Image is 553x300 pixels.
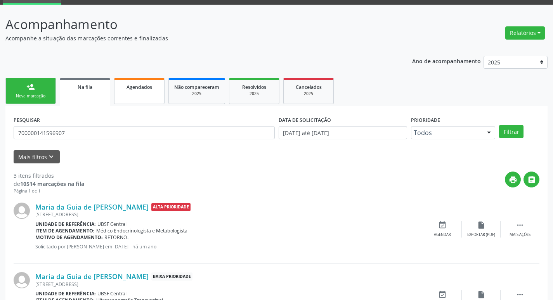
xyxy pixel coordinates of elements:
span: Médico Endocrinologista e Metabologista [96,227,187,234]
i: insert_drive_file [477,221,485,229]
div: [STREET_ADDRESS] [35,211,423,218]
a: Maria da Guia de [PERSON_NAME] [35,272,149,281]
span: Agendados [127,84,152,90]
span: Todos [414,129,480,137]
span: Alta Prioridade [151,203,191,211]
div: Exportar (PDF) [467,232,495,238]
span: RETORNO. [104,234,128,241]
p: Ano de acompanhamento [412,56,481,66]
p: Acompanhamento [5,15,385,34]
label: Prioridade [411,114,440,126]
strong: 10514 marcações na fila [20,180,84,187]
span: Resolvidos [242,84,266,90]
i: event_available [438,221,447,229]
input: Nome, CNS [14,126,275,139]
img: img [14,272,30,288]
div: 2025 [289,91,328,97]
button:  [524,172,539,187]
div: person_add [26,83,35,91]
i:  [516,221,524,229]
div: Página 1 de 1 [14,188,84,194]
a: Maria da Guia de [PERSON_NAME] [35,203,149,211]
i: print [509,175,517,184]
span: UBSF Central [97,221,127,227]
span: Cancelados [296,84,322,90]
button: print [505,172,521,187]
button: Relatórios [505,26,545,40]
div: 2025 [235,91,274,97]
b: Motivo de agendamento: [35,234,103,241]
b: Unidade de referência: [35,221,96,227]
label: DATA DE SOLICITAÇÃO [279,114,331,126]
p: Solicitado por [PERSON_NAME] em [DATE] - há um ano [35,243,423,250]
div: Agendar [434,232,451,238]
i: event_available [438,290,447,299]
button: Mais filtroskeyboard_arrow_down [14,150,60,164]
b: Unidade de referência: [35,290,96,297]
img: img [14,203,30,219]
i:  [516,290,524,299]
span: UBSF Central [97,290,127,297]
div: Nova marcação [11,93,50,99]
span: Baixa Prioridade [151,272,192,281]
div: de [14,180,84,188]
input: Selecione um intervalo [279,126,407,139]
div: [STREET_ADDRESS] [35,281,423,288]
span: Na fila [78,84,92,90]
b: Item de agendamento: [35,227,95,234]
i:  [527,175,536,184]
div: 3 itens filtrados [14,172,84,180]
div: 2025 [174,91,219,97]
div: Mais ações [510,232,530,238]
button: Filtrar [499,125,524,138]
i: keyboard_arrow_down [47,153,55,161]
p: Acompanhe a situação das marcações correntes e finalizadas [5,34,385,42]
label: PESQUISAR [14,114,40,126]
span: Não compareceram [174,84,219,90]
i: insert_drive_file [477,290,485,299]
